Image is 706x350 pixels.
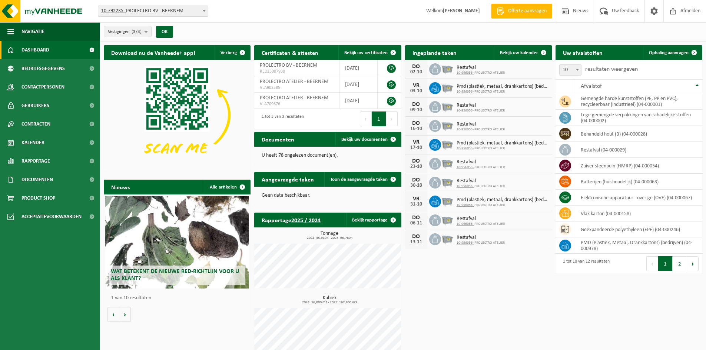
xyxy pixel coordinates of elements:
[21,170,53,189] span: Documenten
[457,71,474,75] tcxspan: Call 10-956056 - via 3CX
[21,59,65,78] span: Bedrijfsgegevens
[260,85,333,91] span: VLA902585
[457,203,474,207] tcxspan: Call 10-956056 - via 3CX
[409,89,424,94] div: 03-10
[338,45,401,60] a: Bekijk uw certificaten
[341,137,388,142] span: Bekijk uw documenten
[457,90,548,94] span: PROLECTRO ATELIER
[457,90,474,94] tcxspan: Call 10-956056 - via 3CX
[457,222,505,226] span: PROLECTRO ATELIER
[258,231,401,240] h3: Tonnage
[494,45,551,60] a: Bekijk uw kalender
[409,164,424,169] div: 23-10
[21,78,64,96] span: Contactpersonen
[254,45,326,60] h2: Certificaten & attesten
[409,107,424,113] div: 09-10
[457,127,474,131] tcxspan: Call 10-956056 - via 3CX
[457,140,548,146] span: Pmd (plastiek, metaal, drankkartons) (bedrijven)
[409,177,424,183] div: DO
[409,215,424,221] div: DO
[21,189,55,207] span: Product Shop
[575,221,702,237] td: geëxpandeerde polyethyleen (EPE) (04-000246)
[457,184,474,188] tcxspan: Call 10-956056 - via 3CX
[21,22,44,41] span: Navigatie
[21,115,50,133] span: Contracten
[409,64,424,70] div: DO
[291,218,321,224] tcxspan: Call 2025 / 2024 via 3CX
[254,172,321,186] h2: Aangevraagde taken
[441,157,454,169] img: WB-2500-GAL-GY-01
[457,203,548,207] span: PROLECTRO ATELIER
[119,307,131,322] button: Volgende
[457,165,474,169] tcxspan: Call 10-956056 - via 3CX
[260,101,333,107] span: VLA709676
[104,26,152,37] button: Vestigingen(3/3)
[254,213,328,227] h2: Rapportage
[344,50,388,55] span: Bekijk uw certificaten
[556,45,610,60] h2: Uw afvalstoffen
[409,145,424,150] div: 17-10
[386,111,398,126] button: Next
[500,50,538,55] span: Bekijk uw kalender
[441,81,454,94] img: WB-2500-GAL-GY-01
[575,126,702,142] td: behandeld hout (B) (04-000028)
[457,216,505,222] span: Restafval
[215,45,250,60] button: Verberg
[111,296,247,301] p: 1 van 10 resultaten
[221,50,237,55] span: Verberg
[441,62,454,75] img: WB-2500-GAL-GY-01
[491,4,552,19] a: Offerte aanvragen
[260,63,317,68] span: PROLECTRO BV - BEERNEM
[21,41,49,59] span: Dashboard
[260,79,328,84] span: PROLECTRO ATELIER - BEERNEM
[581,83,602,89] span: Afvalstof
[457,146,474,150] tcxspan: Call 10-956056 - via 3CX
[330,177,388,182] span: Toon de aangevraagde taken
[409,183,424,188] div: 30-10
[258,296,401,304] h3: Kubiek
[457,241,474,245] tcxspan: Call 10-956056 - via 3CX
[457,121,505,127] span: Restafval
[658,256,673,271] button: 1
[575,158,702,174] td: zuiver steenpuin (HMRP) (04-000054)
[409,83,424,89] div: VR
[457,159,505,165] span: Restafval
[457,84,548,90] span: Pmd (plastiek, metaal, drankkartons) (bedrijven)
[559,64,581,76] span: 10
[405,45,464,60] h2: Ingeplande taken
[409,158,424,164] div: DO
[457,109,505,113] span: PROLECTRO ATELIER
[457,178,505,184] span: Restafval
[101,8,126,14] tcxspan: Call 10-792235 - via 3CX
[21,96,49,115] span: Gebruikers
[409,234,424,240] div: DO
[108,26,142,37] span: Vestigingen
[441,119,454,131] img: WB-2500-GAL-GY-01
[443,8,480,14] strong: [PERSON_NAME]
[409,101,424,107] div: DO
[649,50,689,55] span: Ophaling aanvragen
[457,184,505,189] span: PROLECTRO ATELIER
[457,165,505,170] span: PROLECTRO ATELIER
[457,127,505,132] span: PROLECTRO ATELIER
[559,256,610,272] div: 1 tot 10 van 12 resultaten
[646,256,658,271] button: Previous
[21,133,44,152] span: Kalender
[575,174,702,190] td: batterijen (huishoudelijk) (04-000063)
[575,142,702,158] td: restafval (04-000029)
[457,197,548,203] span: Pmd (plastiek, metaal, drankkartons) (bedrijven)
[506,7,548,15] span: Offerte aanvragen
[409,139,424,145] div: VR
[339,76,378,93] td: [DATE]
[360,111,372,126] button: Previous
[575,206,702,221] td: vlak karton (04-000158)
[560,65,581,75] span: 10
[457,65,505,71] span: Restafval
[457,222,474,226] tcxspan: Call 10-956056 - via 3CX
[409,126,424,131] div: 16-10
[260,95,328,101] span: PROLECTRO ATELIER - BEERNEM
[409,240,424,245] div: 13-11
[457,71,505,75] span: PROLECTRO ATELIER
[372,111,386,126] button: 1
[457,146,548,151] span: PROLECTRO ATELIER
